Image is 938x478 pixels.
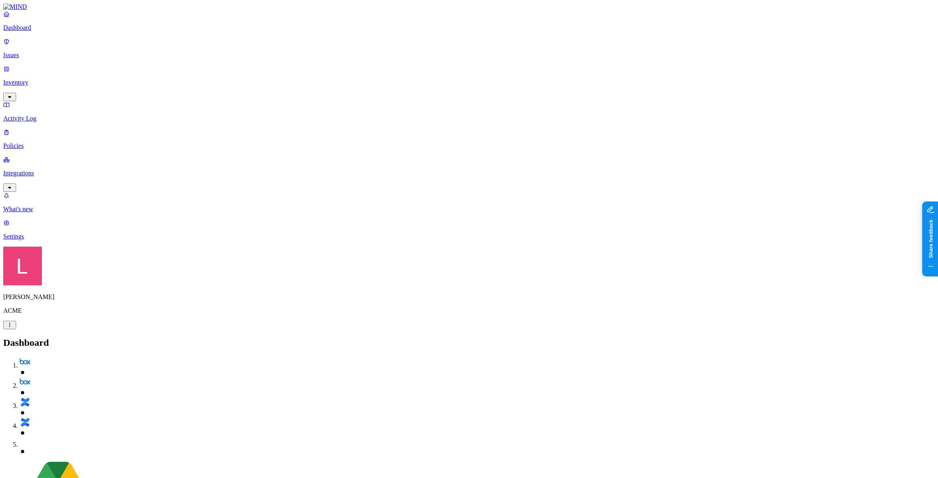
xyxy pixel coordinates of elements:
img: svg%3e [19,356,31,368]
a: Issues [3,38,935,59]
img: MIND [3,3,27,10]
img: svg%3e [19,437,29,447]
img: svg%3e [19,397,31,408]
a: What's new [3,192,935,213]
a: Policies [3,129,935,150]
img: Landen Brown [3,247,42,285]
p: Inventory [3,79,935,86]
h2: Dashboard [3,337,935,348]
p: Dashboard [3,24,935,31]
p: [PERSON_NAME] [3,293,935,301]
a: Activity Log [3,101,935,122]
img: svg%3e [19,417,31,428]
p: ACME [3,307,935,314]
img: svg%3e [19,376,31,388]
p: Settings [3,233,935,240]
p: Policies [3,142,935,150]
a: Settings [3,219,935,240]
a: Inventory [3,65,935,100]
p: What's new [3,206,935,213]
p: Integrations [3,170,935,177]
a: Integrations [3,156,935,191]
p: Issues [3,52,935,59]
a: MIND [3,3,935,10]
p: Activity Log [3,115,935,122]
a: Dashboard [3,10,935,31]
